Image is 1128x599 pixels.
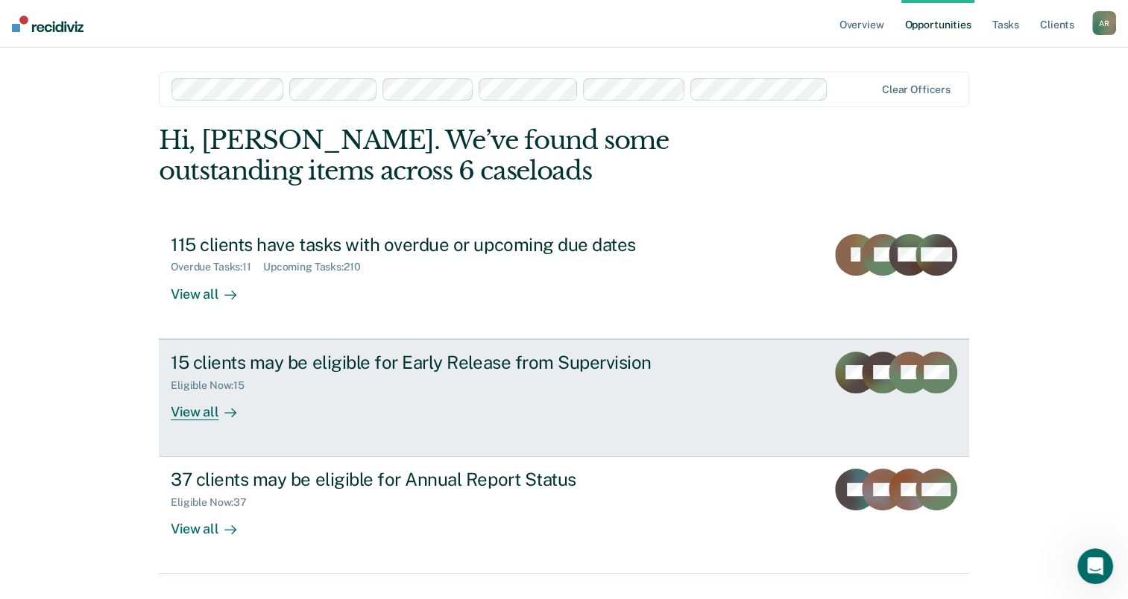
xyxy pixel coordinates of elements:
div: Overdue Tasks : 11 [171,261,263,273]
iframe: Intercom live chat [1077,548,1113,584]
div: 37 clients may be eligible for Annual Report Status [171,469,694,490]
div: Eligible Now : 37 [171,496,259,509]
div: 115 clients have tasks with overdue or upcoming due dates [171,234,694,256]
button: AR [1092,11,1116,35]
div: A R [1092,11,1116,35]
div: Clear officers [882,83,951,96]
div: View all [171,273,254,302]
a: 37 clients may be eligible for Annual Report StatusEligible Now:37View all [159,457,969,574]
div: Upcoming Tasks : 210 [263,261,373,273]
a: 15 clients may be eligible for Early Release from SupervisionEligible Now:15View all [159,339,969,457]
div: 15 clients may be eligible for Early Release from Supervision [171,352,694,373]
div: View all [171,391,254,420]
div: View all [171,509,254,538]
div: Hi, [PERSON_NAME]. We’ve found some outstanding items across 6 caseloads [159,125,807,186]
a: 115 clients have tasks with overdue or upcoming due datesOverdue Tasks:11Upcoming Tasks:210View all [159,222,969,339]
div: Eligible Now : 15 [171,379,256,392]
img: Recidiviz [12,16,84,32]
